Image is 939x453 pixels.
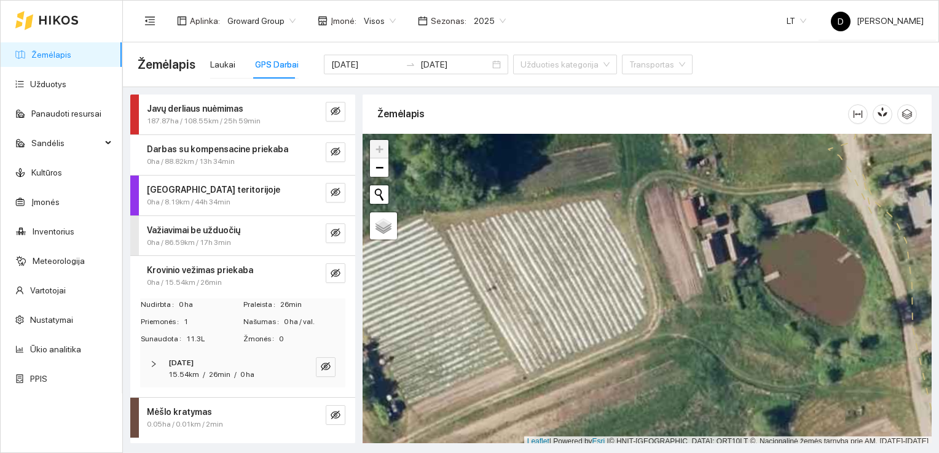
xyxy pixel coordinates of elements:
span: shop [318,16,328,26]
div: Mėšlo kratymas0.05ha / 0.01km / 2mineye-invisible [130,398,355,438]
span: 0ha / 15.54km / 26min [147,277,222,288]
span: 11.3L [186,333,242,345]
span: calendar [418,16,428,26]
span: + [375,141,383,157]
span: LT [787,12,806,30]
span: Visos [364,12,396,30]
span: Sezonas : [431,14,466,28]
span: 0 ha [240,370,254,379]
strong: Mėšlo kratymas [147,407,212,417]
button: eye-invisible [326,405,345,425]
a: Nustatymai [30,315,73,325]
a: Žemėlapis [31,50,71,60]
a: Užduotys [30,79,66,89]
a: Kultūros [31,168,62,177]
span: [PERSON_NAME] [831,16,924,26]
div: | Powered by © HNIT-[GEOGRAPHIC_DATA]; ORT10LT ©, Nacionalinė žemės tarnyba prie AM, [DATE]-[DATE] [524,436,932,447]
div: Žemėlapis [377,96,848,131]
button: eye-invisible [326,142,345,162]
div: [GEOGRAPHIC_DATA] teritorijoje0ha / 8.19km / 44h 34mineye-invisible [130,176,355,215]
span: Žemėlapis [138,55,195,74]
input: Pradžios data [331,58,401,71]
span: Nudirbta [141,299,179,311]
a: Leaflet [527,437,549,446]
span: / [203,370,205,379]
strong: Važiavimai be užduočių [147,225,240,235]
span: eye-invisible [331,228,340,239]
button: Initiate a new search [370,185,388,204]
span: 0ha / 88.82km / 13h 34min [147,156,235,168]
span: − [375,160,383,175]
button: eye-invisible [326,223,345,243]
div: Važiavimai be užduočių0ha / 86.59km / 17h 3mineye-invisible [130,216,355,256]
span: 0 [279,333,345,345]
span: 0.05ha / 0.01km / 2min [147,419,223,430]
div: Javų derliaus nuėmimas187.87ha / 108.55km / 25h 59mineye-invisible [130,95,355,134]
a: PPIS [30,374,47,384]
span: / [234,370,237,379]
div: GPS Darbai [255,58,299,71]
span: swap-right [406,60,415,69]
a: Layers [370,212,397,239]
strong: Javų derliaus nuėmimas [147,104,243,114]
strong: Krovinio vežimas priekaba [147,265,253,275]
span: eye-invisible [331,187,340,199]
strong: Darbas su kompensacine priekaba [147,144,288,154]
span: Našumas [243,316,284,328]
a: Zoom in [370,140,388,158]
div: Darbas su kompensacine priekaba0ha / 88.82km / 13h 34mineye-invisible [130,135,355,175]
button: eye-invisible [326,183,345,203]
button: eye-invisible [326,102,345,122]
span: eye-invisible [331,268,340,280]
a: Vartotojai [30,285,66,295]
strong: [GEOGRAPHIC_DATA] teritorijoje [147,185,280,195]
a: Inventorius [33,226,74,236]
div: Krovinio vežimas priekaba0ha / 15.54km / 26mineye-invisible [130,256,355,296]
span: Žmonės [243,333,279,345]
strong: [DATE] [168,358,194,367]
span: eye-invisible [321,362,331,373]
span: column-width [849,109,867,119]
input: Pabaigos data [420,58,490,71]
a: Zoom out [370,158,388,177]
div: [DATE]15.54km/26min/0 haeye-invisible [140,350,345,388]
span: Praleista [243,299,280,311]
span: right [150,360,157,368]
span: to [406,60,415,69]
span: eye-invisible [331,106,340,118]
span: 15.54km [168,370,199,379]
span: D [838,12,844,31]
span: Įmonė : [331,14,356,28]
a: Meteorologija [33,256,85,266]
span: 2025 [474,12,506,30]
span: 26min [209,370,230,379]
a: Esri [592,437,605,446]
span: 0 ha [179,299,242,311]
span: Groward Group [227,12,296,30]
span: | [607,437,609,446]
button: menu-fold [138,9,162,33]
span: Aplinka : [190,14,220,28]
span: layout [177,16,187,26]
span: menu-fold [144,15,155,26]
span: 26min [280,299,345,311]
span: Sunaudota [141,333,186,345]
button: eye-invisible [326,263,345,283]
span: eye-invisible [331,147,340,158]
span: Sandėlis [31,131,101,155]
button: eye-invisible [316,357,336,377]
span: 0ha / 8.19km / 44h 34min [147,196,230,208]
a: Ūkio analitika [30,344,81,354]
a: Panaudoti resursai [31,109,101,118]
span: 0 ha / val. [284,316,345,328]
button: column-width [848,104,868,124]
span: 1 [184,316,242,328]
div: Laukai [210,58,235,71]
span: eye-invisible [331,410,340,422]
span: Priemonės [141,316,184,328]
span: 0ha / 86.59km / 17h 3min [147,237,231,249]
a: Įmonės [31,197,60,207]
span: 187.87ha / 108.55km / 25h 59min [147,115,261,127]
